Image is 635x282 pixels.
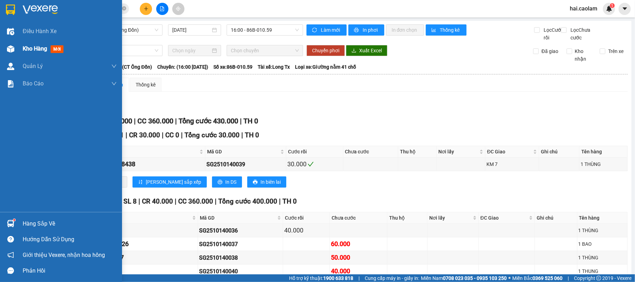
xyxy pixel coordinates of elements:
[175,197,176,205] span: |
[579,267,626,275] div: 1 THUNG
[438,148,478,155] span: Nơi lấy
[622,6,628,12] span: caret-down
[7,252,14,258] span: notification
[45,10,67,67] b: BIÊN NHẬN GỬI HÀNG HÓA
[13,219,15,221] sup: 1
[231,45,299,56] span: Chọn chuyến
[245,131,259,139] span: TH 0
[111,63,117,69] span: down
[67,266,197,276] div: QUOC 0942532114
[481,214,528,222] span: ĐC Giao
[512,274,562,282] span: Miền Bắc
[486,160,538,168] div: KM 7
[331,239,386,249] div: 60.000
[178,197,213,205] span: CC 360.000
[126,131,127,139] span: |
[134,117,136,125] span: |
[137,117,173,125] span: CC 360.000
[308,161,314,167] span: check
[359,47,382,54] span: Xuất Excel
[123,197,137,205] span: SL 8
[144,6,149,11] span: plus
[330,212,387,224] th: Chưa cước
[138,180,143,185] span: sort-ascending
[284,226,328,235] div: 40.000
[51,45,63,53] span: mới
[358,274,360,282] span: |
[198,265,283,278] td: SG2510140040
[579,240,626,248] div: 1 BAO
[487,148,532,155] span: ĐC Giao
[218,197,277,205] span: Tổng cước 400.000
[225,178,236,186] span: In DS
[23,234,117,245] div: Hướng dẫn sử dụng
[279,197,281,205] span: |
[23,45,47,52] span: Kho hàng
[212,176,242,188] button: printerIn DS
[199,240,281,249] div: SG2510140037
[606,6,612,12] img: icon-new-feature
[23,219,117,229] div: Hàng sắp về
[146,178,201,186] span: [PERSON_NAME] sắp xếp
[200,214,275,222] span: Mã GD
[175,117,177,125] span: |
[243,117,258,125] span: TH 0
[398,146,437,158] th: Thu hộ
[156,3,168,15] button: file-add
[7,220,14,227] img: warehouse-icon
[205,158,286,171] td: SG2510140039
[429,214,471,222] span: Nơi lấy
[346,45,387,56] button: downloadXuất Excel
[122,6,126,10] span: close-circle
[199,226,281,235] div: SG2510140036
[295,63,356,71] span: Loại xe: Giường nằm 41 chỗ
[260,178,281,186] span: In biên lai
[421,274,507,282] span: Miền Nam
[7,28,14,35] img: warehouse-icon
[568,274,569,282] span: |
[162,131,164,139] span: |
[67,239,197,249] div: NHẬT LÊ 0396029226
[76,9,92,25] img: logo.jpg
[282,197,297,205] span: TH 0
[351,48,356,54] span: download
[508,277,511,280] span: ⚪️
[9,45,39,78] b: [PERSON_NAME]
[67,226,197,235] div: LY 0943499245
[198,237,283,251] td: SG2510140037
[580,146,628,158] th: Tên hàng
[610,3,615,8] sup: 1
[136,81,156,89] div: Thống kê
[535,212,577,224] th: Ghi chú
[426,24,467,36] button: bar-chartThống kê
[431,28,437,33] span: bar-chart
[160,6,165,11] span: file-add
[59,33,96,42] li: (c) 2017
[539,47,561,55] span: Đã giao
[7,63,14,70] img: warehouse-icon
[198,224,283,237] td: SG2510140036
[23,79,44,88] span: Báo cáo
[122,6,126,12] span: close-circle
[287,159,342,169] div: 30.000
[111,81,117,86] span: down
[172,26,211,34] input: 14/10/2025
[365,274,419,282] span: Cung cấp máy in - giấy in:
[343,146,399,158] th: Chưa cước
[206,160,285,169] div: SG2510140039
[172,3,184,15] button: aim
[258,63,290,71] span: Tài xế: Long Tx
[6,5,15,15] img: logo-vxr
[67,253,197,262] div: LUONG 0989114357
[198,251,283,265] td: SG2510140038
[179,117,238,125] span: Tổng cước 430.000
[541,26,565,41] span: Lọc Cước rồi
[7,80,14,87] img: solution-icon
[596,276,601,281] span: copyright
[215,197,217,205] span: |
[184,131,240,139] span: Tổng cước 30.000
[240,117,242,125] span: |
[253,180,258,185] span: printer
[23,62,43,70] span: Quản Lý
[207,148,279,155] span: Mã GD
